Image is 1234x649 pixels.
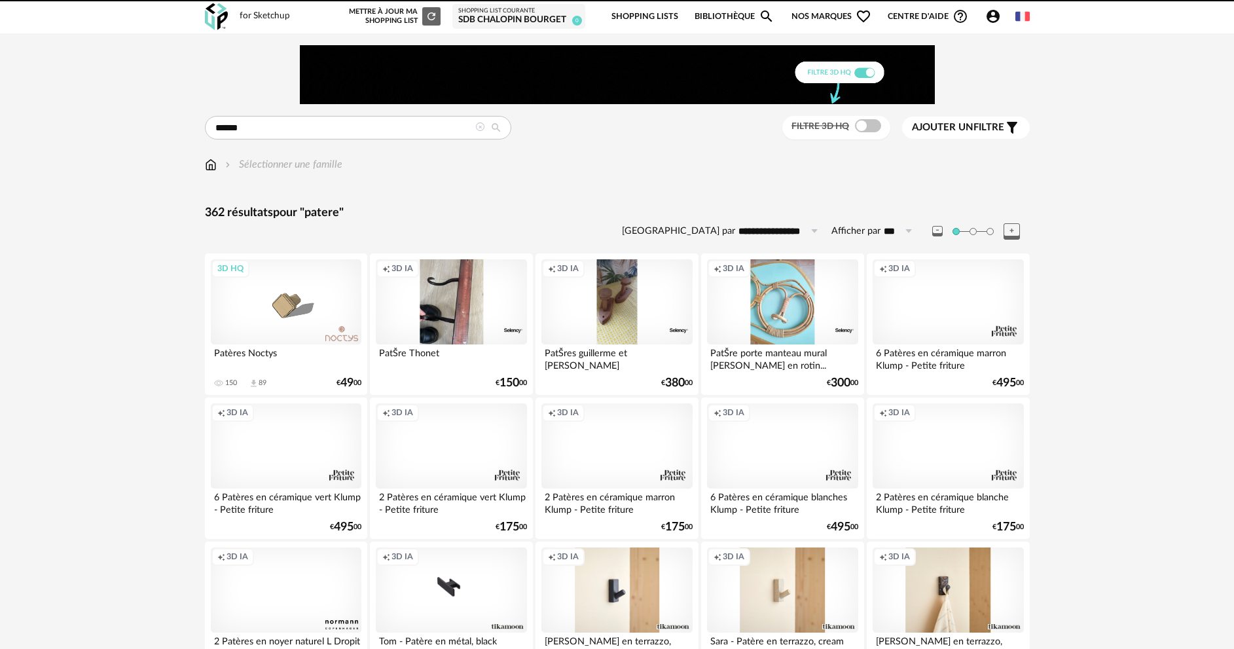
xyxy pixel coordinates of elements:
[426,12,437,20] span: Refresh icon
[879,407,887,418] span: Creation icon
[831,379,850,388] span: 300
[370,398,532,539] a: Creation icon 3D IA 2 Patères en céramique vert Klump - Petite friture €17500
[391,551,413,562] span: 3D IA
[496,379,527,388] div: € 00
[458,7,579,26] a: Shopping List courante SDB Chalopin Bourget 0
[205,157,217,172] img: svg+xml;base64,PHN2ZyB3aWR0aD0iMTYiIGhlaWdodD0iMTciIHZpZXdCb3g9IjAgMCAxNiAxNyIgZmlsbD0ibm9uZSIgeG...
[346,7,441,26] div: Mettre à jour ma Shopping List
[217,551,225,562] span: Creation icon
[701,253,863,395] a: Creation icon 3D IA PatŠre porte manteau mural [PERSON_NAME] en rotin... €30000
[557,551,579,562] span: 3D IA
[665,523,685,532] span: 175
[205,206,1030,221] div: 362 résultats
[535,253,698,395] a: Creation icon 3D IA PatŠres guillerme et [PERSON_NAME] €38000
[985,9,1001,24] span: Account Circle icon
[300,45,935,104] img: FILTRE%20HQ%20NEW_V1%20(4).gif
[548,551,556,562] span: Creation icon
[557,263,579,274] span: 3D IA
[458,7,579,15] div: Shopping List courante
[695,1,774,32] a: BibliothèqueMagnify icon
[867,253,1029,395] a: Creation icon 3D IA 6 Patères en céramique marron Klump - Petite friture €49500
[225,379,237,388] div: 150
[723,551,744,562] span: 3D IA
[249,379,259,388] span: Download icon
[759,9,774,24] span: Magnify icon
[723,407,744,418] span: 3D IA
[996,379,1016,388] span: 495
[873,489,1023,515] div: 2 Patères en céramique blanche Klump - Petite friture
[1015,9,1030,24] img: fr
[227,551,248,562] span: 3D IA
[888,263,910,274] span: 3D IA
[557,407,579,418] span: 3D IA
[205,398,367,539] a: Creation icon 3D IA 6 Patères en céramique vert Klump - Petite friture €49500
[240,10,290,22] div: for Sketchup
[211,260,249,277] div: 3D HQ
[340,379,354,388] span: 49
[888,407,910,418] span: 3D IA
[336,379,361,388] div: € 00
[1004,120,1020,136] span: Filter icon
[791,122,849,131] span: Filtre 3D HQ
[211,344,361,371] div: Patères Noctys
[496,523,527,532] div: € 00
[707,489,858,515] div: 6 Patères en céramique blanches Klump - Petite friture
[992,379,1024,388] div: € 00
[701,398,863,539] a: Creation icon 3D IA 6 Patères en céramique blanches Klump - Petite friture €49500
[548,263,556,274] span: Creation icon
[223,157,233,172] img: svg+xml;base64,PHN2ZyB3aWR0aD0iMTYiIGhlaWdodD0iMTYiIHZpZXdCb3g9IjAgMCAxNiAxNiIgZmlsbD0ibm9uZSIgeG...
[376,489,526,515] div: 2 Patères en céramique vert Klump - Petite friture
[205,253,367,395] a: 3D HQ Patères Noctys 150 Download icon 89 €4900
[541,489,692,515] div: 2 Patères en céramique marron Klump - Petite friture
[879,551,887,562] span: Creation icon
[548,407,556,418] span: Creation icon
[499,379,519,388] span: 150
[259,379,266,388] div: 89
[902,117,1030,139] button: Ajouter unfiltre Filter icon
[223,157,342,172] div: Sélectionner une famille
[622,225,735,238] label: [GEOGRAPHIC_DATA] par
[912,121,1004,134] span: filtre
[996,523,1016,532] span: 175
[211,489,361,515] div: 6 Patères en céramique vert Klump - Petite friture
[912,122,973,132] span: Ajouter un
[888,551,910,562] span: 3D IA
[831,523,850,532] span: 495
[992,523,1024,532] div: € 00
[382,263,390,274] span: Creation icon
[873,344,1023,371] div: 6 Patères en céramique marron Klump - Petite friture
[953,9,968,24] span: Help Circle Outline icon
[217,407,225,418] span: Creation icon
[370,253,532,395] a: Creation icon 3D IA PatŠre Thonet €15000
[827,523,858,532] div: € 00
[541,344,692,371] div: PatŠres guillerme et [PERSON_NAME]
[391,263,413,274] span: 3D IA
[382,407,390,418] span: Creation icon
[376,344,526,371] div: PatŠre Thonet
[227,407,248,418] span: 3D IA
[888,9,968,24] span: Centre d'aideHelp Circle Outline icon
[535,398,698,539] a: Creation icon 3D IA 2 Patères en céramique marron Klump - Petite friture €17500
[382,551,390,562] span: Creation icon
[661,523,693,532] div: € 00
[707,344,858,371] div: PatŠre porte manteau mural [PERSON_NAME] en rotin...
[714,263,721,274] span: Creation icon
[330,523,361,532] div: € 00
[791,1,871,32] span: Nos marques
[879,263,887,274] span: Creation icon
[723,263,744,274] span: 3D IA
[391,407,413,418] span: 3D IA
[458,14,579,26] div: SDB Chalopin Bourget
[334,523,354,532] span: 495
[856,9,871,24] span: Heart Outline icon
[831,225,880,238] label: Afficher par
[827,379,858,388] div: € 00
[665,379,685,388] span: 380
[714,407,721,418] span: Creation icon
[572,16,582,26] span: 0
[867,398,1029,539] a: Creation icon 3D IA 2 Patères en céramique blanche Klump - Petite friture €17500
[273,207,344,219] span: pour "patere"
[499,523,519,532] span: 175
[985,9,1007,24] span: Account Circle icon
[205,3,228,30] img: OXP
